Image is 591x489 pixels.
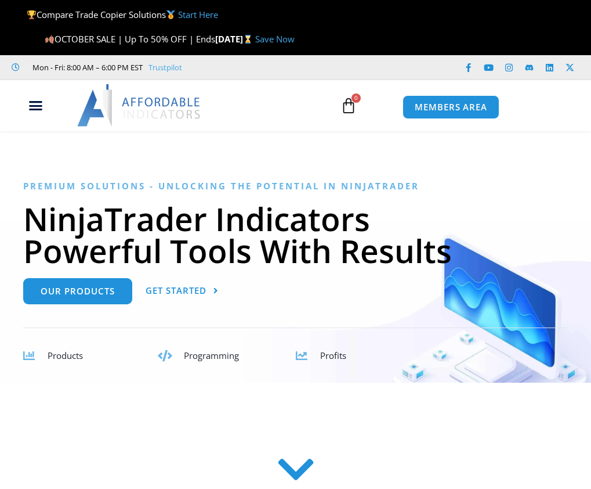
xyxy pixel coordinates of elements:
[415,103,487,112] span: MEMBERS AREA
[77,84,202,126] img: LogoAI | Affordable Indicators – NinjaTrader
[6,95,65,117] div: Menu Toggle
[320,350,346,361] span: Profits
[184,350,239,361] span: Programming
[48,350,83,361] span: Products
[41,287,115,296] span: Our Products
[244,35,252,44] img: ⌛
[178,9,218,20] a: Start Here
[146,286,206,295] span: Get Started
[45,35,54,44] img: 🍂
[27,9,218,20] span: Compare Trade Copier Solutions
[146,278,219,304] a: Get Started
[23,203,568,267] h1: NinjaTrader Indicators Powerful Tools With Results
[23,278,132,304] a: Our Products
[30,60,143,74] span: Mon - Fri: 8:00 AM – 6:00 PM EST
[27,10,36,19] img: 🏆
[403,95,499,119] a: MEMBERS AREA
[148,60,182,74] a: Trustpilot
[351,94,361,103] span: 0
[323,89,374,123] a: 0
[166,10,175,19] img: 🥇
[23,181,568,192] h6: Premium Solutions - Unlocking the Potential in NinjaTrader
[215,33,255,45] strong: [DATE]
[255,33,295,45] a: Save Now
[45,33,215,45] span: OCTOBER SALE | Up To 50% OFF | Ends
